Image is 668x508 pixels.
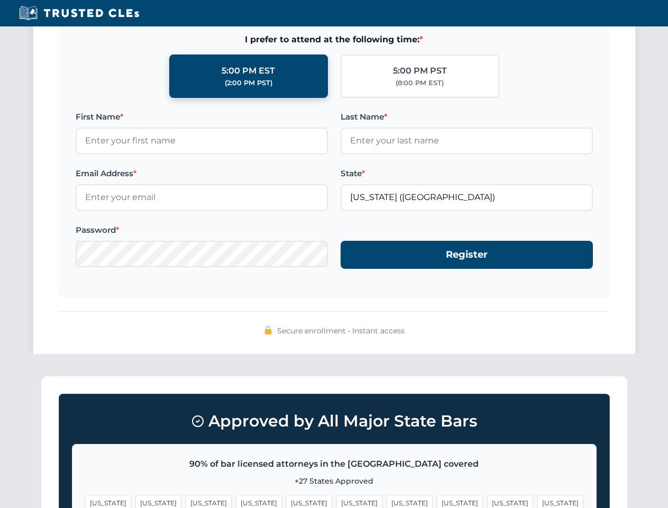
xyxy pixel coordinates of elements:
[225,78,272,88] div: (2:00 PM PST)
[341,184,593,211] input: Florida (FL)
[222,64,275,78] div: 5:00 PM EST
[393,64,447,78] div: 5:00 PM PST
[76,184,328,211] input: Enter your email
[76,128,328,154] input: Enter your first name
[76,167,328,180] label: Email Address
[341,167,593,180] label: State
[277,325,405,337] span: Secure enrollment • Instant access
[396,78,444,88] div: (8:00 PM EST)
[341,128,593,154] input: Enter your last name
[76,224,328,237] label: Password
[341,111,593,123] label: Last Name
[264,326,272,334] img: 🔒
[76,111,328,123] label: First Name
[85,475,583,487] p: +27 States Approved
[72,407,597,436] h3: Approved by All Major State Bars
[76,33,593,47] span: I prefer to attend at the following time:
[16,5,142,21] img: Trusted CLEs
[341,241,593,269] button: Register
[85,457,583,471] p: 90% of bar licensed attorneys in the [GEOGRAPHIC_DATA] covered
